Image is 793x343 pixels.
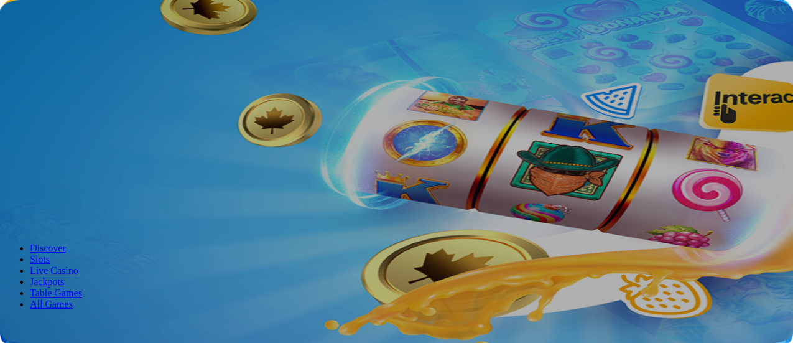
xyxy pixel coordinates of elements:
a: Jackpots [30,276,64,287]
a: Discover [30,243,66,253]
nav: Lobby [5,222,788,310]
a: Live Casino [30,265,78,276]
a: Table Games [30,288,82,298]
header: Lobby [5,222,788,333]
span: All Games [30,299,73,309]
a: Slots [30,254,50,265]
